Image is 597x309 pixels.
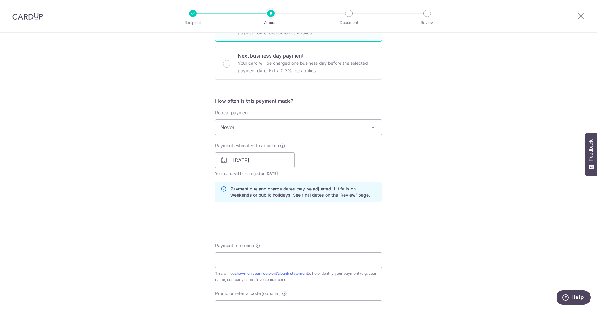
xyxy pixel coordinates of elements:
[588,139,594,161] span: Feedback
[12,12,43,20] img: CardUp
[215,152,295,168] input: DD / MM / YYYY
[215,270,382,283] div: This will be to help identify your payment (e.g. your name, company name, invoice number).
[215,120,382,135] span: Never
[326,20,372,26] p: Document
[230,186,377,198] p: Payment due and charge dates may be adjusted if it falls on weekends or public holidays. See fina...
[238,52,374,59] p: Next business day payment
[404,20,450,26] p: Review
[215,119,382,135] span: Never
[248,20,294,26] p: Amount
[215,242,254,249] span: Payment reference
[265,171,278,176] span: [DATE]
[585,133,597,176] button: Feedback - Show survey
[261,290,281,297] span: (optional)
[215,97,382,105] h5: How often is this payment made?
[238,59,374,74] p: Your card will be charged one business day before the selected payment date. Extra 0.3% fee applies.
[170,20,216,26] p: Recipient
[215,290,261,297] span: Promo or referral code
[215,143,279,149] span: Payment estimated to arrive on
[215,171,295,177] span: Your card will be charged on
[235,271,308,276] a: shown on your recipient’s bank statement
[215,110,249,116] label: Repeat payment
[557,290,591,306] iframe: Opens a widget where you can find more information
